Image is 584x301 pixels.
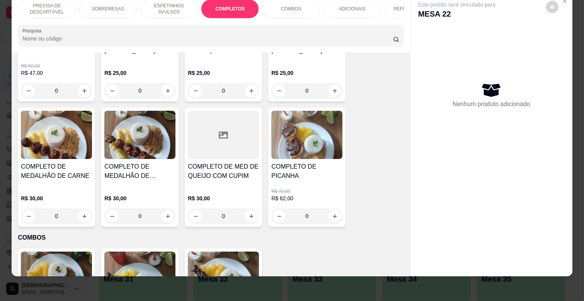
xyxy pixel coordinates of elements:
p: COMBOS [281,6,301,12]
img: product-image [104,111,175,159]
p: Este pedido será vinculado para [418,1,495,8]
p: R$ 47,00 [21,69,92,77]
p: COMPLETOS [215,6,245,12]
p: R$ 25,00 [188,69,259,77]
p: Nenhum produto adicionado [453,100,530,109]
button: decrease-product-quantity [546,1,558,13]
h4: COMPLETO DE MEDALHÃO DE CARNE [21,162,92,181]
p: R$ 30,00 [188,194,259,202]
p: R$ 25,00 [104,69,175,77]
p: R$ 62,00 [271,194,342,202]
p: R$ 70,00 [271,188,342,194]
h4: COMPLETO DE PICANHA [271,162,342,181]
p: ESPETINHOS AVULSOS [146,3,191,15]
p: R$ 30,00 [104,194,175,202]
p: PRECISA DE DESCARTÁVEL [24,3,69,15]
p: COMBOS [18,233,404,242]
input: Pesquisa [22,35,393,42]
p: R$ 25,00 [271,69,342,77]
img: product-image [104,252,175,300]
img: product-image [188,252,259,300]
img: product-image [21,252,92,300]
p: ADICIONAIS [339,6,366,12]
img: product-image [271,111,342,159]
h4: COMPLETO DE MED DE QUEIJO COM CUPIM [188,162,259,181]
p: MESA 22 [418,8,495,19]
p: R$ 30,00 [21,194,92,202]
p: R$ 50,00 [21,63,92,69]
label: Pesquisa [22,27,44,34]
h4: COMPLETO DE MEDALHÃO DE [PERSON_NAME] [104,162,175,181]
p: REFRIGERANTES [393,6,433,12]
img: product-image [21,111,92,159]
p: SOBREMESAS [92,6,124,12]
